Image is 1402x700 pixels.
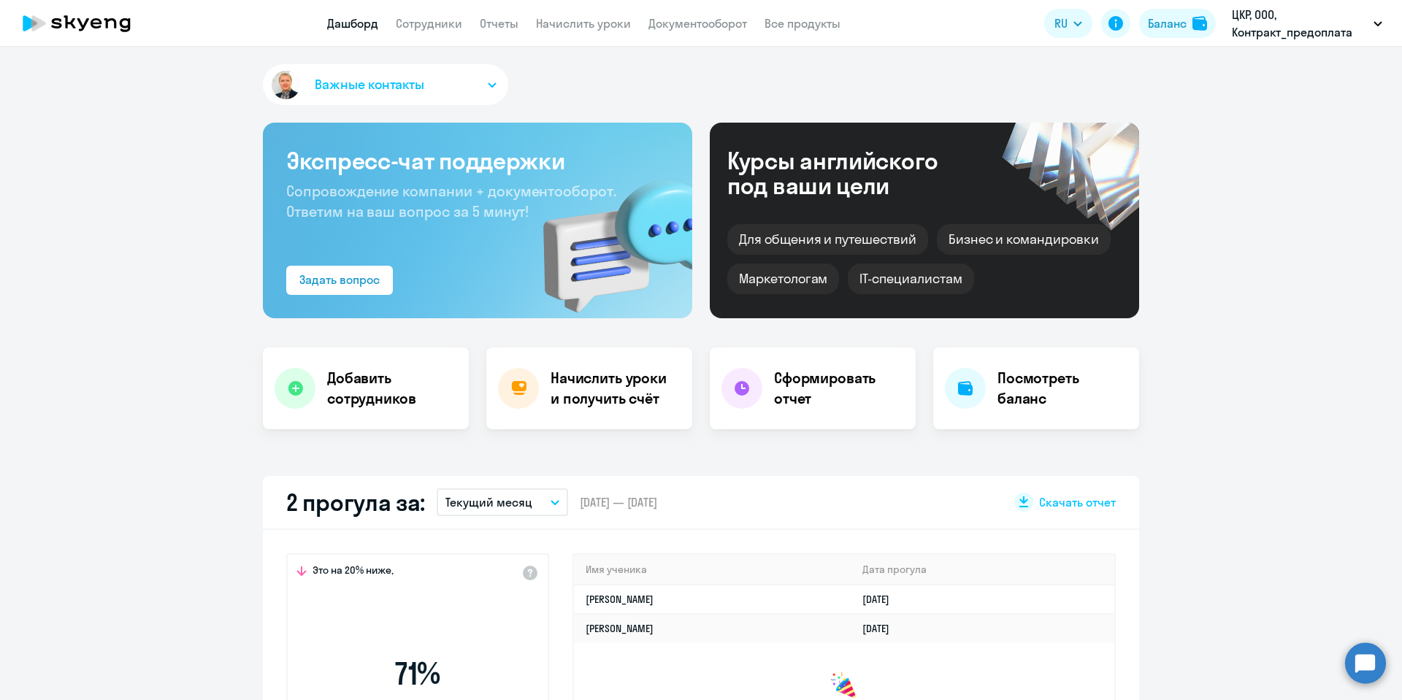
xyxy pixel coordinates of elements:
div: Бизнес и командировки [937,224,1111,255]
p: Текущий месяц [445,493,532,511]
a: [DATE] [862,593,901,606]
th: Дата прогула [851,555,1114,585]
a: Отчеты [480,16,518,31]
span: Важные контакты [315,75,424,94]
a: Документооборот [648,16,747,31]
h4: Посмотреть баланс [997,368,1127,409]
h4: Сформировать отчет [774,368,904,409]
span: 71 % [334,656,502,691]
a: Сотрудники [396,16,462,31]
span: Скачать отчет [1039,494,1116,510]
div: Курсы английского под ваши цели [727,148,977,198]
h2: 2 прогула за: [286,488,425,517]
img: bg-img [522,154,692,318]
img: balance [1192,16,1207,31]
h3: Экспресс-чат поддержки [286,146,669,175]
div: Для общения и путешествий [727,224,928,255]
span: RU [1054,15,1068,32]
button: Важные контакты [263,64,508,105]
p: ЦКР, ООО, Контракт_предоплата [1232,6,1368,41]
span: Это на 20% ниже, [313,564,394,581]
button: Текущий месяц [437,488,568,516]
a: [PERSON_NAME] [586,593,654,606]
button: Задать вопрос [286,266,393,295]
span: Сопровождение компании + документооборот. Ответим на ваш вопрос за 5 минут! [286,182,616,220]
button: RU [1044,9,1092,38]
div: IT-специалистам [848,264,973,294]
button: Балансbalance [1139,9,1216,38]
a: Все продукты [765,16,840,31]
a: [PERSON_NAME] [586,622,654,635]
img: avatar [269,68,303,102]
button: ЦКР, ООО, Контракт_предоплата [1225,6,1390,41]
a: [DATE] [862,622,901,635]
div: Задать вопрос [299,271,380,288]
div: Баланс [1148,15,1187,32]
h4: Начислить уроки и получить счёт [551,368,678,409]
a: Дашборд [327,16,378,31]
div: Маркетологам [727,264,839,294]
th: Имя ученика [574,555,851,585]
a: Начислить уроки [536,16,631,31]
span: [DATE] — [DATE] [580,494,657,510]
h4: Добавить сотрудников [327,368,457,409]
